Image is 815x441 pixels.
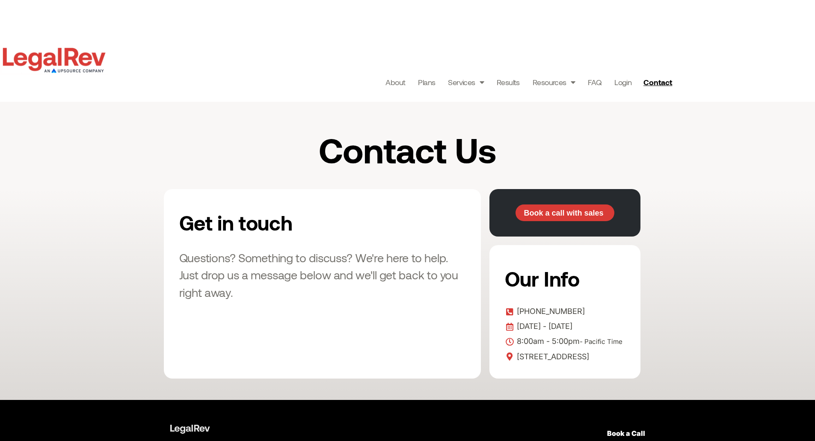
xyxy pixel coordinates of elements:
a: Resources [533,76,575,88]
a: Services [448,76,484,88]
a: Results [497,76,520,88]
a: Login [614,76,631,88]
span: - Pacific Time [580,337,622,346]
span: [DATE] - [DATE] [515,320,572,333]
a: Book a Call [607,429,645,438]
a: Book a call with sales [516,204,614,222]
a: Plans [418,76,435,88]
h2: Our Info [505,260,622,296]
a: [PHONE_NUMBER] [505,305,625,318]
a: Contact [640,75,678,89]
nav: Menu [385,76,631,88]
span: Contact [643,78,672,86]
span: Book a call with sales [524,209,603,217]
span: [PHONE_NUMBER] [515,305,585,318]
h3: Questions? Something to discuss? We're here to help. Just drop us a message below and we'll get b... [179,249,465,301]
a: About [385,76,405,88]
h1: Contact Us [237,132,578,168]
h2: Get in touch [179,204,379,240]
span: 8:00am - 5:00pm [515,335,622,348]
a: FAQ [588,76,602,88]
span: [STREET_ADDRESS] [515,350,589,363]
